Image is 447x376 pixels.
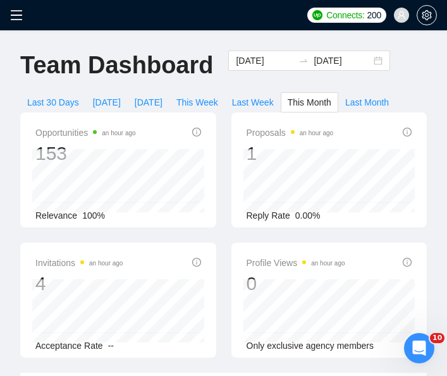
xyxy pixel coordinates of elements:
span: info-circle [192,258,201,267]
span: Proposals [247,125,334,140]
span: Connects: [326,8,364,22]
time: an hour ago [102,130,135,136]
span: This Month [288,95,331,109]
span: 10 [430,333,444,343]
span: Profile Views [247,255,345,270]
span: info-circle [403,128,412,136]
div: 4 [35,272,123,296]
span: -- [108,341,114,351]
time: an hour ago [89,260,123,267]
h1: Team Dashboard [20,51,213,80]
span: Relevance [35,210,77,221]
input: Start date [236,54,293,68]
span: swap-right [298,56,309,66]
span: Acceptance Rate [35,341,103,351]
span: [DATE] [135,95,162,109]
span: to [298,56,309,66]
span: info-circle [403,258,412,267]
input: End date [314,54,371,68]
span: 200 [367,8,381,22]
span: 100% [82,210,105,221]
div: 0 [247,272,345,296]
span: Last Month [345,95,389,109]
a: setting [417,10,437,20]
span: Reply Rate [247,210,290,221]
button: Last Week [225,92,281,112]
div: 1 [247,142,334,166]
button: [DATE] [128,92,169,112]
button: Last 30 Days [20,92,86,112]
span: Only exclusive agency members [247,341,374,351]
span: user [397,11,406,20]
span: Invitations [35,255,123,270]
span: [DATE] [93,95,121,109]
img: upwork-logo.png [312,10,322,20]
button: This Week [169,92,225,112]
button: This Month [281,92,338,112]
span: menu [10,9,23,21]
time: an hour ago [300,130,333,136]
button: Last Month [338,92,396,112]
button: [DATE] [86,92,128,112]
span: Last 30 Days [27,95,79,109]
button: setting [417,5,437,25]
span: This Week [176,95,218,109]
span: info-circle [192,128,201,136]
span: Opportunities [35,125,136,140]
span: setting [417,10,436,20]
span: 0.00% [295,210,321,221]
span: Last Week [232,95,274,109]
time: an hour ago [311,260,345,267]
div: 153 [35,142,136,166]
iframe: Intercom live chat [404,333,434,363]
